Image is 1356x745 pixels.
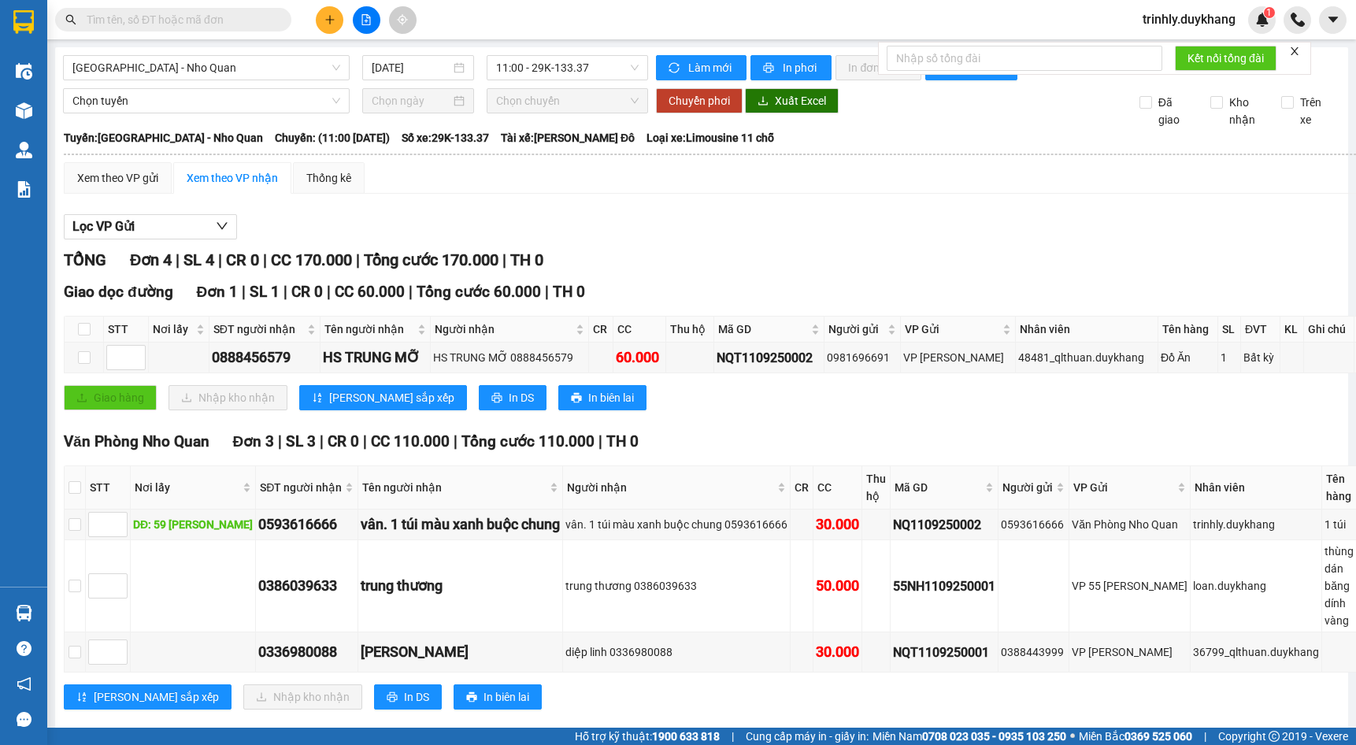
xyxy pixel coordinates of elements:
[501,129,635,146] span: Tài xế: [PERSON_NAME] Đô
[362,479,546,496] span: Tên người nhận
[64,684,232,710] button: sort-ascending[PERSON_NAME] sắp xếp
[356,250,360,269] span: |
[374,684,442,710] button: printerIn DS
[758,95,769,108] span: download
[647,129,774,146] span: Loại xe: Limousine 11 chỗ
[1325,516,1354,533] div: 1 túi
[213,321,304,338] span: SĐT người nhận
[483,688,529,706] span: In biên lai
[598,432,602,450] span: |
[1072,577,1187,595] div: VP 55 [PERSON_NAME]
[335,283,405,301] span: CC 60.000
[258,575,355,597] div: 0386039633
[361,14,372,25] span: file-add
[746,728,869,745] span: Cung cấp máy in - giấy in:
[1002,479,1053,496] span: Người gửi
[567,479,774,496] span: Người nhận
[328,432,359,450] span: CR 0
[1124,730,1192,743] strong: 0369 525 060
[65,14,76,25] span: search
[389,6,417,34] button: aim
[652,730,720,743] strong: 1900 633 818
[545,283,549,301] span: |
[372,92,450,109] input: Chọn ngày
[64,132,263,144] b: Tuyến: [GEOGRAPHIC_DATA] - Nho Quan
[409,283,413,301] span: |
[176,250,180,269] span: |
[16,63,32,80] img: warehouse-icon
[1280,317,1304,343] th: KL
[135,479,239,496] span: Nơi lấy
[666,317,714,343] th: Thu hộ
[775,92,826,109] span: Xuất Excel
[827,349,898,366] div: 0981696691
[16,102,32,119] img: warehouse-icon
[688,59,734,76] span: Làm mới
[1319,6,1347,34] button: caret-down
[16,605,32,621] img: warehouse-icon
[1070,733,1075,739] span: ⚪️
[1204,728,1206,745] span: |
[16,181,32,198] img: solution-icon
[233,432,275,450] span: Đơn 3
[1241,317,1280,343] th: ĐVT
[887,46,1162,71] input: Nhập số tổng đài
[1072,516,1187,533] div: Văn Phòng Nho Quan
[327,283,331,301] span: |
[77,169,158,187] div: Xem theo VP gửi
[86,466,131,510] th: STT
[433,349,585,366] div: HS TRUNG MỠ 0888456579
[816,641,859,663] div: 30.000
[1130,9,1248,29] span: trinhly.duykhang
[260,479,342,496] span: SĐT người nhận
[732,728,734,745] span: |
[1325,543,1354,629] div: thùng dán băng dính vàng
[1221,349,1238,366] div: 1
[87,11,272,28] input: Tìm tên, số ĐT hoặc mã đơn
[1073,479,1174,496] span: VP Gửi
[1223,94,1269,128] span: Kho nhận
[250,283,280,301] span: SL 1
[1158,317,1218,343] th: Tên hàng
[718,321,808,338] span: Mã GD
[1266,7,1272,18] span: 1
[1264,7,1275,18] sup: 1
[1069,510,1191,540] td: Văn Phòng Nho Quan
[1018,349,1155,366] div: 48481_qlthuan.duykhang
[479,385,546,410] button: printerIn DS
[571,392,582,405] span: printer
[1072,643,1187,661] div: VP [PERSON_NAME]
[496,89,639,113] span: Chọn chuyến
[1001,516,1066,533] div: 0593616666
[363,432,367,450] span: |
[291,283,323,301] span: CR 0
[169,385,287,410] button: downloadNhập kho nhận
[763,62,776,75] span: printer
[226,250,259,269] span: CR 0
[893,576,995,596] div: 55NH1109250001
[565,643,787,661] div: diệp linh 0336980088
[893,643,995,662] div: NQT1109250001
[17,641,31,656] span: question-circle
[16,142,32,158] img: warehouse-icon
[589,317,613,343] th: CR
[466,691,477,704] span: printer
[553,283,585,301] span: TH 0
[1243,349,1277,366] div: Bất kỳ
[901,343,1016,373] td: VP Nguyễn Quốc Trị
[1069,540,1191,632] td: VP 55 Nguyễn Hoàng
[891,510,998,540] td: NQ1109250002
[320,432,324,450] span: |
[895,479,982,496] span: Mã GD
[905,321,999,338] span: VP Gửi
[263,250,267,269] span: |
[64,250,106,269] span: TỔNG
[1218,317,1241,343] th: SL
[130,250,172,269] span: Đơn 4
[1291,13,1305,27] img: phone-icon
[404,688,429,706] span: In DS
[72,89,340,113] span: Chọn tuyến
[1294,94,1340,128] span: Trên xe
[72,217,135,236] span: Lọc VP Gửi
[329,389,454,406] span: [PERSON_NAME] sắp xếp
